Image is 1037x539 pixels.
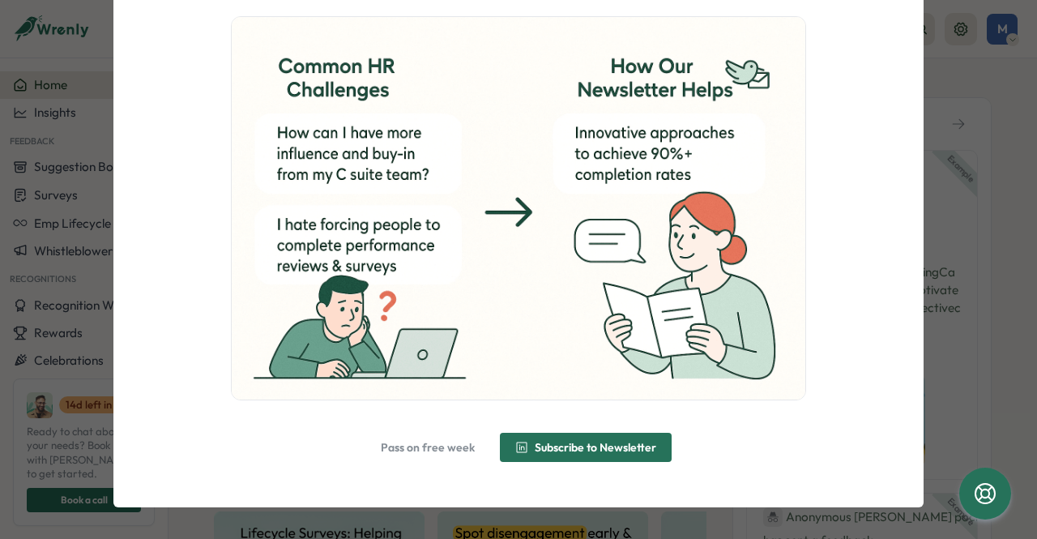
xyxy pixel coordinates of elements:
[365,433,490,462] button: Pass on free week
[232,17,805,400] img: ChatGPT Image
[535,442,656,453] span: Subscribe to Newsletter
[381,442,475,453] span: Pass on free week
[500,433,672,462] button: Subscribe to Newsletter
